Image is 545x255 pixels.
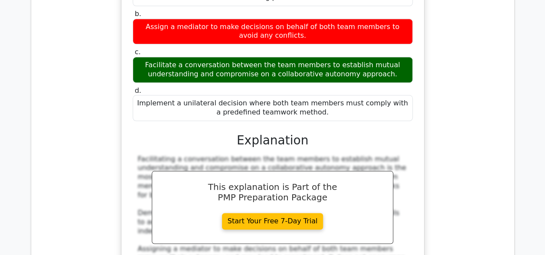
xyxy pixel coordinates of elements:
[133,95,413,121] div: Implement a unilateral decision where both team members must comply with a predefined teamwork me...
[135,48,141,56] span: c.
[135,86,141,95] span: d.
[138,133,408,148] h3: Explanation
[135,10,141,18] span: b.
[133,57,413,83] div: Facilitate a conversation between the team members to establish mutual understanding and compromi...
[222,213,323,229] a: Start Your Free 7-Day Trial
[133,19,413,45] div: Assign a mediator to make decisions on behalf of both team members to avoid any conflicts.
